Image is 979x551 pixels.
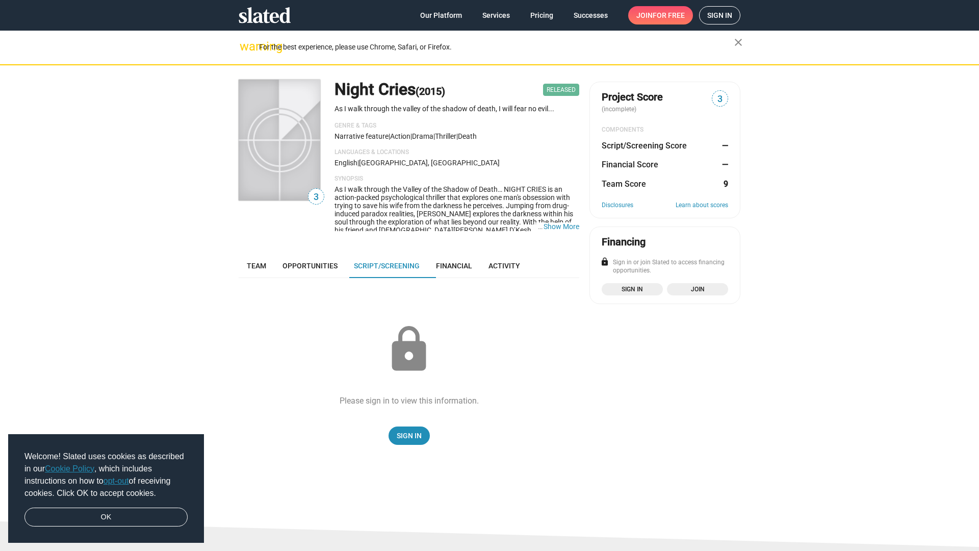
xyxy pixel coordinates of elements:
[533,222,544,231] span: …
[602,235,646,249] div: Financing
[308,190,324,204] span: 3
[565,6,616,24] a: Successes
[653,6,685,24] span: for free
[104,477,129,485] a: opt-out
[628,6,693,24] a: Joinfor free
[488,262,520,270] span: Activity
[390,132,410,140] span: Action
[712,92,728,106] span: 3
[602,179,646,189] dt: Team Score
[389,427,430,445] a: Sign In
[530,6,553,24] span: Pricing
[24,450,188,499] span: Welcome! Slated uses cookies as described in our , which includes instructions on how to of recei...
[334,148,579,157] p: Languages & Locations
[522,6,561,24] a: Pricing
[636,6,685,24] span: Join
[544,222,579,231] button: …Show More
[412,6,470,24] a: Our Platform
[676,202,728,210] a: Learn about scores
[259,40,734,54] div: For the best experience, please use Chrome, Safari, or Firefox.
[334,159,357,167] span: English
[45,464,94,473] a: Cookie Policy
[667,283,728,295] a: Join
[282,262,338,270] span: Opportunities
[420,6,462,24] span: Our Platform
[436,262,472,270] span: Financial
[383,324,434,375] mat-icon: lock
[707,7,732,24] span: Sign in
[602,283,663,295] a: Sign in
[334,175,579,183] p: Synopsis
[240,40,252,53] mat-icon: warning
[346,254,428,278] a: Script/Screening
[458,132,477,140] span: death
[416,85,445,97] span: (2015)
[433,132,435,140] span: |
[239,254,274,278] a: Team
[732,36,744,48] mat-icon: close
[334,122,579,130] p: Genre & Tags
[602,159,658,170] dt: Financial Score
[334,185,577,267] span: As I walk through the Valley of the Shadow of Death… NIGHT CRIES is an action-packed psychologica...
[602,106,638,113] span: (incomplete)
[602,90,663,104] span: Project Score
[334,104,579,114] p: As I walk through the valley of the shadow of death, I will fear no evil...
[602,140,687,151] dt: Script/Screening Score
[359,159,500,167] span: [GEOGRAPHIC_DATA], [GEOGRAPHIC_DATA]
[412,132,433,140] span: Drama
[574,6,608,24] span: Successes
[410,132,412,140] span: |
[543,84,579,96] span: Released
[608,284,657,294] span: Sign in
[8,434,204,543] div: cookieconsent
[247,262,266,270] span: Team
[673,284,722,294] span: Join
[718,140,728,151] dd: —
[357,159,359,167] span: |
[718,159,728,170] dd: —
[340,395,479,406] div: Please sign in to view this information.
[334,132,389,140] span: Narrative feature
[334,79,445,101] h1: Night Cries
[474,6,518,24] a: Services
[602,202,633,210] a: Disclosures
[24,508,188,527] a: dismiss cookie message
[602,259,728,275] div: Sign in or join Slated to access financing opportunities.
[354,262,420,270] span: Script/Screening
[600,257,609,266] mat-icon: lock
[428,254,480,278] a: Financial
[435,132,456,140] span: Thriller
[480,254,528,278] a: Activity
[602,126,728,134] div: COMPONENTS
[699,6,740,24] a: Sign in
[482,6,510,24] span: Services
[397,427,422,445] span: Sign In
[274,254,346,278] a: Opportunities
[389,132,390,140] span: |
[456,132,458,140] span: |
[718,179,728,189] dd: 9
